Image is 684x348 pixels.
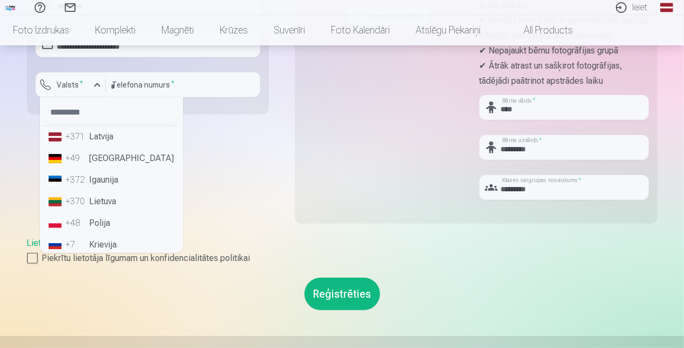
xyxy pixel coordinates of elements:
li: [GEOGRAPHIC_DATA] [44,148,179,169]
a: Suvenīri [261,15,318,45]
button: Reģistrēties [304,278,380,310]
div: , [27,237,658,265]
a: Lietošanas līgums [27,238,96,248]
li: Krievija [44,234,179,256]
div: Lauks ir obligāts [36,97,106,106]
label: Valsts [53,79,88,90]
p: ✔ Ātrāk atrast un sašķirot fotogrāfijas, tādējādi paātrinot apstrādes laiku [479,58,649,89]
li: Lietuva [44,191,179,212]
div: +49 [66,152,87,165]
a: Komplekti [82,15,148,45]
img: /fa1 [4,4,16,11]
button: Valsts* [36,72,106,97]
div: +7 [66,238,87,251]
a: All products [493,15,586,45]
li: Latvija [44,126,179,148]
div: +371 [66,130,87,143]
a: Magnēti [148,15,207,45]
div: +48 [66,217,87,230]
div: +370 [66,195,87,208]
a: Atslēgu piekariņi [403,15,493,45]
a: Krūzes [207,15,261,45]
a: Foto kalendāri [318,15,403,45]
li: Igaunija [44,169,179,191]
div: +372 [66,173,87,186]
p: ✔ Nepajaukt bērnu fotogrāfijas grupā [479,43,649,58]
label: Piekrītu lietotāja līgumam un konfidencialitātes politikai [27,252,658,265]
li: Polija [44,212,179,234]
